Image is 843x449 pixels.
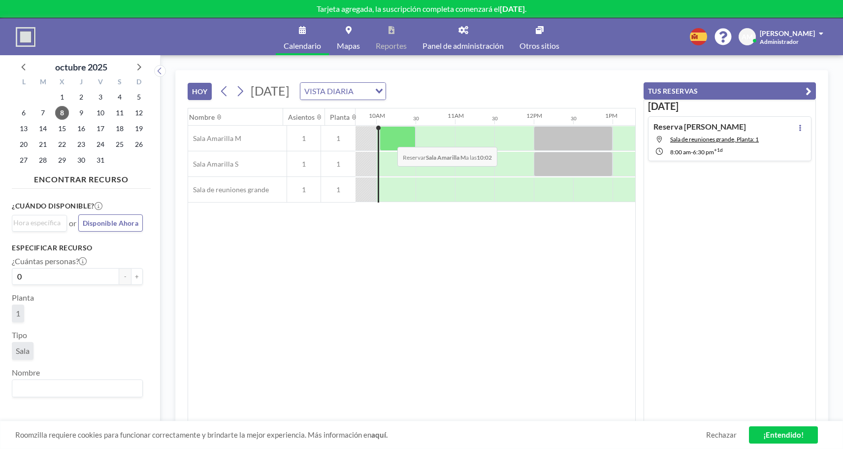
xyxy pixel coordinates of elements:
a: Calendario [276,18,329,55]
span: Sala de reuniones grande, Planta: 1 [670,136,759,143]
span: Panel de administración [422,42,504,50]
span: domingo, 12 de octubre de 2025 [132,106,146,120]
span: VISTA DIARIA [302,85,356,98]
div: 1PM [605,112,617,119]
h3: [DATE] [648,100,811,112]
div: S [110,76,129,89]
span: viernes, 17 de octubre de 2025 [94,122,107,136]
b: [DATE] [500,4,525,13]
div: Search for option [12,215,66,230]
span: sábado, 18 de octubre de 2025 [113,122,127,136]
span: Disponible Ahora [83,219,138,227]
span: 6:30 PM [693,148,714,156]
span: Sala de reuniones grande [188,185,269,194]
span: 1 [321,160,356,169]
span: viernes, 3 de octubre de 2025 [94,90,107,104]
a: Mapas [329,18,368,55]
span: 1 [287,134,321,143]
span: [PERSON_NAME] [760,29,815,37]
span: domingo, 26 de octubre de 2025 [132,138,146,151]
span: miércoles, 15 de octubre de 2025 [55,122,69,136]
a: Reportes [368,18,415,55]
input: Search for option [357,85,369,98]
span: viernes, 31 de octubre de 2025 [94,153,107,167]
h4: Reserva [PERSON_NAME] [653,122,746,132]
div: D [129,76,148,89]
span: or [69,218,76,228]
span: Mapas [337,42,360,50]
sup: +1d [714,147,723,153]
span: lunes, 6 de octubre de 2025 [17,106,31,120]
label: ¿Cuántas personas? [12,256,87,266]
span: jueves, 23 de octubre de 2025 [74,138,88,151]
button: TUS RESERVAS [644,82,816,100]
div: 11AM [448,112,464,119]
span: Sala [16,346,30,355]
a: Panel de administración [415,18,512,55]
div: L [14,76,33,89]
div: 30 [571,115,577,122]
span: Administrador [760,38,799,45]
div: J [72,76,91,89]
span: lunes, 20 de octubre de 2025 [17,138,31,151]
span: Sala Amarilla S [188,160,238,169]
h3: Especificar recurso [12,243,143,252]
span: jueves, 30 de octubre de 2025 [74,153,88,167]
a: ¡Entendido! [749,426,818,444]
a: aquí. [371,430,388,439]
span: Sala Amarilla M [188,134,241,143]
div: X [53,76,72,89]
span: martes, 21 de octubre de 2025 [36,138,50,151]
span: viernes, 24 de octubre de 2025 [94,138,107,151]
div: 10AM [369,112,385,119]
button: HOY [188,83,212,100]
span: miércoles, 29 de octubre de 2025 [55,153,69,167]
div: Search for option [12,380,142,397]
span: 1 [16,309,20,318]
button: + [131,268,143,285]
span: sábado, 4 de octubre de 2025 [113,90,127,104]
span: miércoles, 22 de octubre de 2025 [55,138,69,151]
span: miércoles, 8 de octubre de 2025 [55,106,69,120]
button: - [119,268,131,285]
div: Planta [330,113,350,122]
span: Otros sitios [519,42,559,50]
span: 1 [287,160,321,169]
div: octubre 2025 [55,60,107,74]
span: Calendario [284,42,321,50]
div: Search for option [300,83,386,100]
b: 10:02 [477,154,492,161]
input: Search for option [13,382,137,395]
span: 1 [287,185,321,194]
span: Roomzilla requiere cookies para funcionar correctamente y brindarte la mejor experiencia. Más inf... [15,430,706,440]
h4: ENCONTRAR RECURSO [12,171,151,184]
span: jueves, 2 de octubre de 2025 [74,90,88,104]
b: Sala Amarilla M [426,154,466,161]
a: Rechazar [706,430,737,440]
span: domingo, 19 de octubre de 2025 [132,122,146,136]
span: martes, 28 de octubre de 2025 [36,153,50,167]
div: Nombre [189,113,215,122]
span: - [691,148,693,156]
div: Asientos [288,113,315,122]
span: martes, 14 de octubre de 2025 [36,122,50,136]
div: M [33,76,53,89]
span: martes, 7 de octubre de 2025 [36,106,50,120]
a: Otros sitios [512,18,567,55]
div: 30 [413,115,419,122]
span: lunes, 27 de octubre de 2025 [17,153,31,167]
span: AM [742,33,753,41]
button: Disponible Ahora [78,214,143,232]
div: 12PM [526,112,542,119]
img: organization-logo [16,27,35,47]
label: Tipo [12,330,27,340]
span: viernes, 10 de octubre de 2025 [94,106,107,120]
label: Planta [12,293,34,303]
span: sábado, 25 de octubre de 2025 [113,138,127,151]
span: domingo, 5 de octubre de 2025 [132,90,146,104]
span: Reportes [376,42,407,50]
span: 8:00 AM [670,148,691,156]
div: 30 [492,115,498,122]
input: Search for option [13,217,61,228]
span: lunes, 13 de octubre de 2025 [17,122,31,136]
